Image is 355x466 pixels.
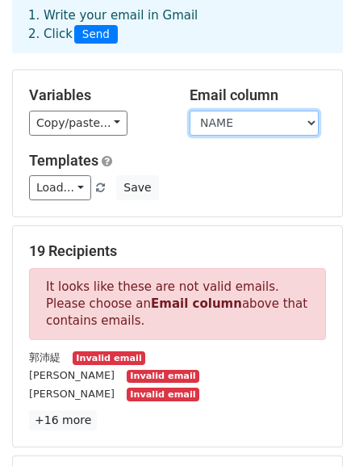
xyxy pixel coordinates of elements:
small: Invalid email [127,388,199,401]
a: Load... [29,175,91,200]
a: +16 more [29,410,97,430]
a: Copy/paste... [29,111,127,136]
h5: Variables [29,86,165,104]
span: Send [74,25,118,44]
div: 聊天小工具 [274,388,355,466]
small: [PERSON_NAME] [29,388,115,400]
a: Templates [29,152,98,169]
small: 郭沛緹 [29,351,61,363]
small: [PERSON_NAME] [29,369,115,381]
iframe: Chat Widget [274,388,355,466]
small: Invalid email [127,370,199,384]
small: Invalid email [73,351,145,365]
strong: Email column [151,296,242,311]
p: It looks like these are not valid emails. Please choose an above that contains emails. [29,268,326,340]
button: Save [116,175,158,200]
div: 1. Write your email in Gmail 2. Click [16,6,339,44]
h5: 19 Recipients [29,242,326,260]
h5: Email column [190,86,326,104]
